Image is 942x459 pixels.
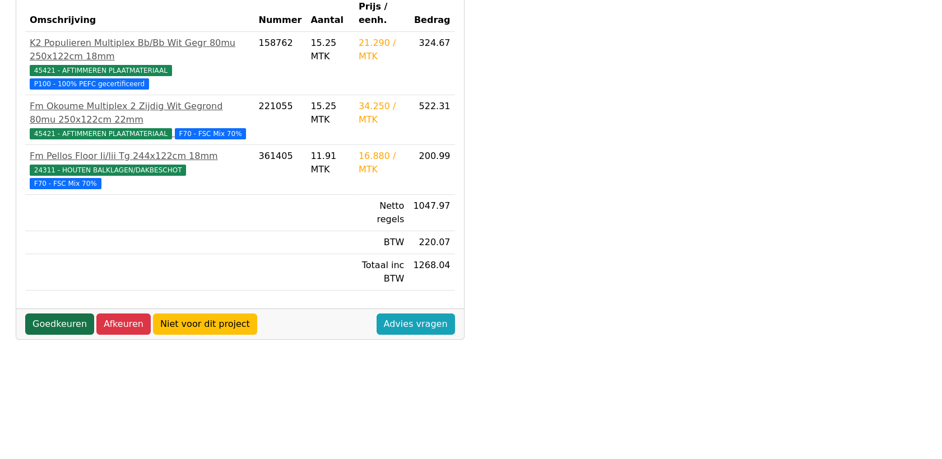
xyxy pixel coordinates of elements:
td: 220.07 [409,231,454,254]
span: 45421 - AFTIMMEREN PLAATMATERIAAL [30,65,172,76]
td: 1268.04 [409,254,454,291]
div: 15.25 MTK [310,36,349,63]
div: Fm Okoume Multiplex 2 Zijdig Wit Gegrond 80mu 250x122cm 22mm [30,100,250,127]
div: K2 Populieren Multiplex Bb/Bb Wit Gegr 80mu 250x122cm 18mm [30,36,250,63]
td: Totaal inc BTW [354,254,409,291]
div: 21.290 / MTK [359,36,404,63]
td: 158762 [254,32,307,95]
a: Goedkeuren [25,313,94,335]
span: 24311 - HOUTEN BALKLAGEN/DAKBESCHOT [30,165,186,176]
div: 16.880 / MTK [359,149,404,176]
a: K2 Populieren Multiplex Bb/Bb Wit Gegr 80mu 250x122cm 18mm45421 - AFTIMMEREN PLAATMATERIAAL P100 ... [30,36,250,90]
div: 11.91 MTK [310,149,349,176]
td: 324.67 [409,32,454,95]
td: 221055 [254,95,307,145]
td: Netto regels [354,195,409,231]
a: Fm Pellos Floor Ii/Iii Tg 244x122cm 18mm24311 - HOUTEN BALKLAGEN/DAKBESCHOT F70 - FSC Mix 70% [30,149,250,190]
a: Niet voor dit project [153,313,257,335]
td: 522.31 [409,95,454,145]
td: 1047.97 [409,195,454,231]
a: Afkeuren [96,313,151,335]
a: Advies vragen [377,313,455,335]
span: F70 - FSC Mix 70% [30,178,101,189]
div: 15.25 MTK [310,100,349,127]
td: 361405 [254,145,307,195]
div: 34.250 / MTK [359,100,404,127]
td: 200.99 [409,145,454,195]
div: Fm Pellos Floor Ii/Iii Tg 244x122cm 18mm [30,149,250,163]
a: Fm Okoume Multiplex 2 Zijdig Wit Gegrond 80mu 250x122cm 22mm45421 - AFTIMMEREN PLAATMATERIAAL F70... [30,100,250,140]
td: BTW [354,231,409,254]
span: 45421 - AFTIMMEREN PLAATMATERIAAL [30,128,172,139]
span: F70 - FSC Mix 70% [175,128,247,139]
span: P100 - 100% PEFC gecertificeerd [30,78,149,90]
